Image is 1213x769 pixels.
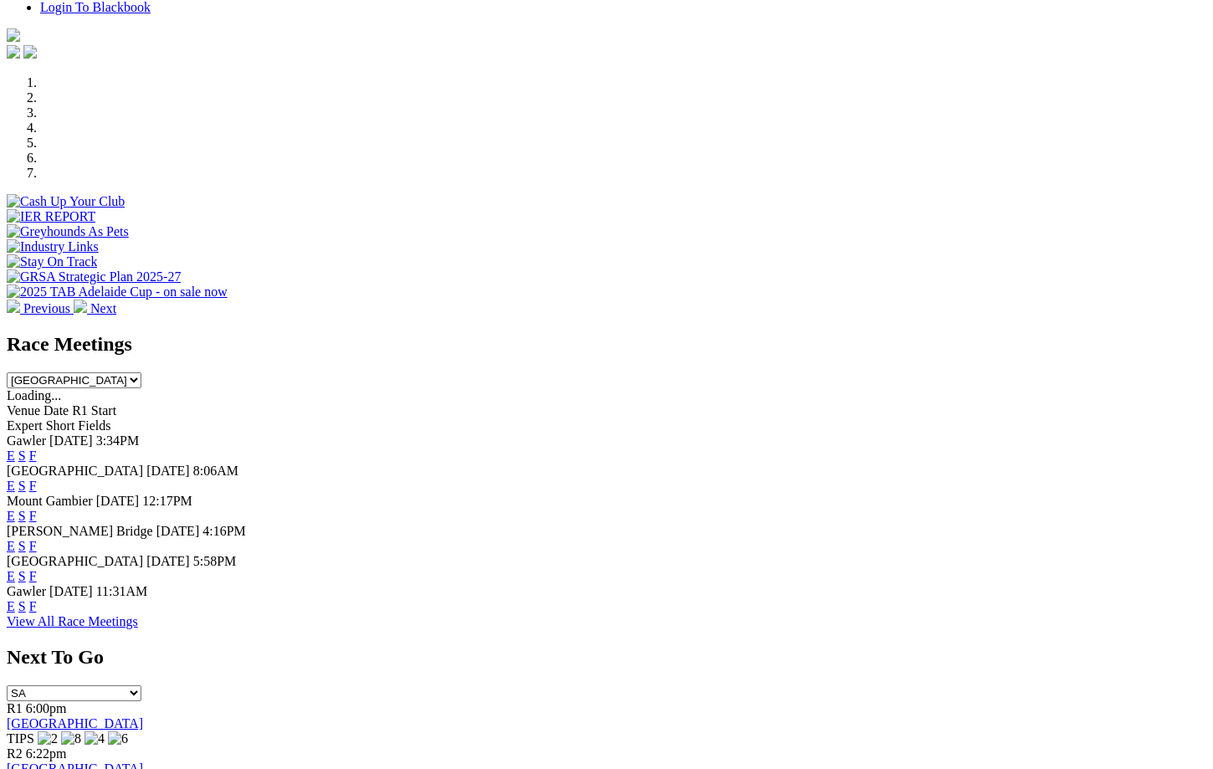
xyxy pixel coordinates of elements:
[7,524,153,538] span: [PERSON_NAME] Bridge
[18,569,26,583] a: S
[46,418,75,433] span: Short
[193,464,238,478] span: 8:06AM
[7,539,15,553] a: E
[29,479,37,493] a: F
[7,224,129,239] img: Greyhounds As Pets
[7,701,23,715] span: R1
[7,403,40,418] span: Venue
[7,433,46,448] span: Gawler
[7,569,15,583] a: E
[7,464,143,478] span: [GEOGRAPHIC_DATA]
[202,524,246,538] span: 4:16PM
[29,599,37,613] a: F
[7,509,15,523] a: E
[29,569,37,583] a: F
[7,269,181,285] img: GRSA Strategic Plan 2025-27
[7,731,34,746] span: TIPS
[74,301,116,315] a: Next
[7,584,46,598] span: Gawler
[18,449,26,463] a: S
[7,45,20,59] img: facebook.svg
[7,479,15,493] a: E
[7,716,143,731] a: [GEOGRAPHIC_DATA]
[7,554,143,568] span: [GEOGRAPHIC_DATA]
[23,45,37,59] img: twitter.svg
[142,494,192,508] span: 12:17PM
[18,509,26,523] a: S
[7,333,1206,356] h2: Race Meetings
[7,301,74,315] a: Previous
[7,254,97,269] img: Stay On Track
[44,403,69,418] span: Date
[96,584,148,598] span: 11:31AM
[49,584,93,598] span: [DATE]
[38,731,58,746] img: 2
[7,418,43,433] span: Expert
[7,300,20,313] img: chevron-left-pager-white.svg
[96,433,140,448] span: 3:34PM
[26,701,67,715] span: 6:00pm
[18,479,26,493] a: S
[61,731,81,746] img: 8
[7,194,125,209] img: Cash Up Your Club
[29,539,37,553] a: F
[7,599,15,613] a: E
[26,746,67,761] span: 6:22pm
[193,554,237,568] span: 5:58PM
[146,554,190,568] span: [DATE]
[7,494,93,508] span: Mount Gambier
[18,539,26,553] a: S
[84,731,105,746] img: 4
[96,494,140,508] span: [DATE]
[29,509,37,523] a: F
[156,524,200,538] span: [DATE]
[29,449,37,463] a: F
[7,646,1206,669] h2: Next To Go
[7,28,20,42] img: logo-grsa-white.png
[146,464,190,478] span: [DATE]
[23,301,70,315] span: Previous
[78,418,110,433] span: Fields
[7,209,95,224] img: IER REPORT
[18,599,26,613] a: S
[74,300,87,313] img: chevron-right-pager-white.svg
[72,403,116,418] span: R1 Start
[90,301,116,315] span: Next
[7,239,99,254] img: Industry Links
[108,731,128,746] img: 6
[7,388,61,402] span: Loading...
[7,285,228,300] img: 2025 TAB Adelaide Cup - on sale now
[49,433,93,448] span: [DATE]
[7,449,15,463] a: E
[7,614,138,628] a: View All Race Meetings
[7,746,23,761] span: R2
